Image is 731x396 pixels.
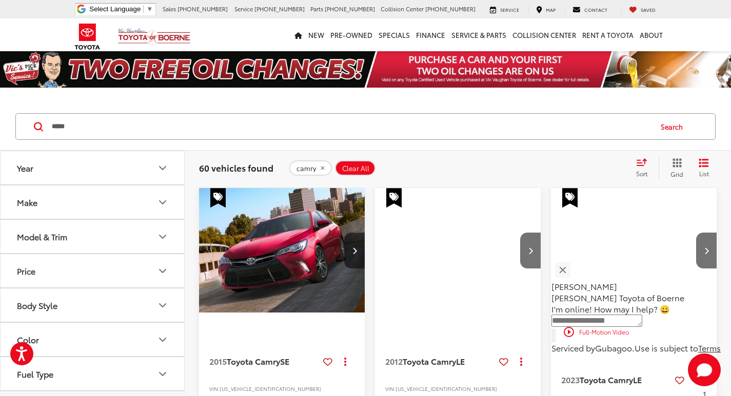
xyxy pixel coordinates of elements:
button: ColorColor [1,323,185,356]
span: [US_VEHICLE_IDENTIFICATION_NUMBER] [220,385,321,392]
span: Contact [584,6,607,13]
a: Specials [376,18,413,51]
span: LE [456,355,465,367]
div: Year [156,162,169,174]
span: Sales [163,5,176,13]
span: [PHONE_NUMBER] [177,5,228,13]
span: 2023 [561,373,580,385]
span: Toyota Camry [580,373,633,385]
a: About [637,18,666,51]
span: Clear All [342,164,369,173]
div: Color [17,335,39,344]
a: 2012Toyota CamryLE [385,356,495,367]
button: Actions [337,352,354,370]
a: Select Language​ [89,5,153,13]
span: [US_VEHICLE_IDENTIFICATION_NUMBER] [396,385,497,392]
span: 2015 [209,355,227,367]
a: Home [291,18,305,51]
span: [PHONE_NUMBER] [425,5,476,13]
a: Finance [413,18,448,51]
a: Service [482,6,527,14]
div: Make [156,196,169,209]
button: Select sort value [631,158,659,178]
a: Rent a Toyota [579,18,637,51]
button: List View [691,158,717,178]
div: Body Style [156,299,169,311]
img: Toyota [68,20,107,53]
button: Next image [520,233,541,268]
span: Special [562,188,578,207]
a: Map [528,6,563,14]
span: Toyota Camry [227,355,280,367]
span: SE [280,355,289,367]
div: Make [17,197,37,207]
a: Pre-Owned [327,18,376,51]
a: My Saved Vehicles [621,6,663,14]
button: Body StyleBody Style [1,288,185,322]
span: [PHONE_NUMBER] [254,5,305,13]
button: Fuel TypeFuel Type [1,357,185,390]
button: Clear All [335,160,376,176]
div: Fuel Type [156,368,169,380]
button: PricePrice [1,254,185,287]
span: dropdown dots [344,357,346,365]
button: Next image [696,233,717,268]
button: Model & TrimModel & Trim [1,220,185,253]
span: Special [386,188,402,207]
svg: Start Chat [688,353,721,386]
span: 60 vehicles found [199,161,273,174]
span: Grid [670,170,683,178]
span: Service [234,5,253,13]
div: Color [156,334,169,346]
span: ​ [143,5,144,13]
span: List [699,169,709,178]
div: 2015 Toyota Camry SE 0 [199,188,366,312]
span: Parts [310,5,323,13]
button: Search [651,114,698,139]
span: camry [297,164,316,173]
div: Fuel Type [17,369,53,379]
span: Special [210,188,226,207]
span: dropdown dots [520,357,522,365]
span: Map [546,6,556,13]
div: Price [17,266,35,276]
button: Grid View [659,158,691,178]
a: Service & Parts: Opens in a new tab [448,18,509,51]
span: [PHONE_NUMBER] [325,5,375,13]
div: Model & Trim [156,231,169,243]
button: YearYear [1,151,185,184]
a: 2015 Toyota Camry SE2015 Toyota Camry SE2015 Toyota Camry SE2015 Toyota Camry SE [199,188,366,312]
button: Actions [512,352,530,370]
span: Sort [636,169,647,178]
span: Select Language [89,5,141,13]
span: VIN: [209,385,220,392]
a: Contact [565,6,615,14]
button: Next image [344,233,365,268]
span: Service [500,6,519,13]
div: Model & Trim [17,232,67,241]
img: 2015 Toyota Camry SE [199,188,366,314]
span: VIN: [385,385,396,392]
span: Saved [641,6,656,13]
span: Toyota Camry [403,355,456,367]
a: 2023Toyota CamryLE [561,374,671,385]
span: Collision Center [381,5,424,13]
a: Collision Center [509,18,579,51]
span: ▼ [146,5,153,13]
a: New [305,18,327,51]
input: Search by Make, Model, or Keyword [51,114,651,139]
span: LE [633,373,642,385]
div: Body Style [17,300,57,310]
span: 2012 [385,355,403,367]
img: Vic Vaughan Toyota of Boerne [117,28,191,46]
div: Price [156,265,169,277]
button: remove camry [289,160,332,176]
button: MakeMake [1,185,185,219]
div: Year [17,163,33,173]
button: Toggle Chat Window [688,353,721,386]
a: 2015Toyota CamrySE [209,356,319,367]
